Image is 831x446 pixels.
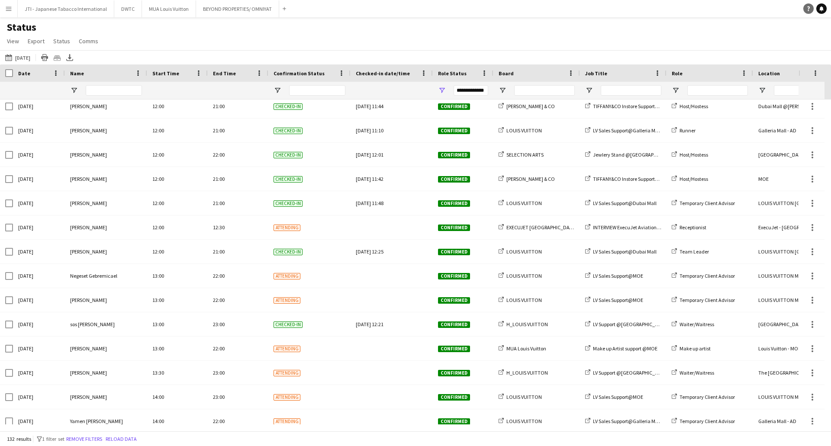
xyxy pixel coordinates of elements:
span: Confirmed [438,273,470,279]
a: LOUIS VUITTON [499,248,542,255]
span: Temporary Client Advisor [680,394,735,400]
a: H_LOUIS VUITTON [499,321,548,327]
a: Host/Hostess [672,103,708,109]
span: Waiter/Waitress [680,321,714,327]
span: Confirmed [438,225,470,231]
div: 21:00 [208,167,268,191]
a: Make up artist [672,345,711,352]
span: [PERSON_NAME] [70,224,107,231]
span: Comms [79,37,98,45]
span: Start Time [152,70,179,77]
button: Reload data [104,434,138,444]
a: Host/Hostess [672,151,708,158]
span: LV Sales Support@MOE [593,297,643,303]
span: Team Leader [680,248,709,255]
span: 1 filter set [42,436,64,442]
span: [PERSON_NAME] & CO [506,103,555,109]
a: Export [24,35,48,47]
input: Confirmation Status Filter Input [289,85,345,96]
div: [DATE] [13,385,65,409]
span: MUA Louis Vuitton [506,345,546,352]
span: [PERSON_NAME] [70,394,107,400]
span: LV Sales Support@Dubai Mall [593,248,657,255]
div: 12:00 [147,143,208,167]
a: Temporary Client Advisor [672,394,735,400]
a: Waiter/Waitress [672,369,714,376]
button: JTI - Japanese Tabacco International [18,0,114,17]
div: 13:00 [147,312,208,336]
a: Host/Hostess [672,176,708,182]
a: Runner [672,127,696,134]
span: LV Support @[GEOGRAPHIC_DATA] [593,321,669,327]
span: LV Support @[GEOGRAPHIC_DATA] [593,369,669,376]
div: [DATE] [13,312,65,336]
a: [PERSON_NAME] & CO [499,103,555,109]
span: Temporary Client Advisor [680,418,735,424]
app-action-btn: Print [39,52,50,63]
a: LV Support @[GEOGRAPHIC_DATA] [585,369,669,376]
div: 21:00 [208,240,268,263]
a: SELECTION ARTS [499,151,544,158]
a: Temporary Client Advisor [672,273,735,279]
a: Team Leader [672,248,709,255]
span: Runner [680,127,696,134]
span: Checked-in [274,249,303,255]
span: Host/Hostess [680,176,708,182]
span: Confirmed [438,128,470,134]
a: LV Support @[GEOGRAPHIC_DATA] [585,321,669,327]
span: Confirmed [438,346,470,352]
div: [DATE] 12:21 [356,312,428,336]
span: Receptionist [680,224,706,231]
button: MUA Louis Vuitton [142,0,196,17]
span: Status [53,37,70,45]
span: Checked-in [274,103,303,110]
a: LV Sales Support@Dubai Mall [585,248,657,255]
a: LOUIS VUITTON [499,297,542,303]
div: 22:00 [208,288,268,312]
span: Temporary Client Advisor [680,273,735,279]
div: 21:00 [208,191,268,215]
span: Host/Hostess [680,151,708,158]
span: [PERSON_NAME] [70,200,107,206]
span: Make up Artist support @MOE [593,345,657,352]
a: Comms [75,35,102,47]
span: Attending [274,273,300,279]
span: Checked-in [274,152,303,158]
span: Name [70,70,84,77]
div: 12:00 [147,215,208,239]
span: EXECUJET [GEOGRAPHIC_DATA] [506,224,577,231]
div: 13:00 [147,264,208,288]
div: 22:00 [208,264,268,288]
button: Open Filter Menu [672,87,680,94]
button: Open Filter Menu [274,87,281,94]
button: Open Filter Menu [499,87,506,94]
span: [PERSON_NAME] & CO [506,176,555,182]
span: Job Title [585,70,607,77]
span: Jewlery Stand @[GEOGRAPHIC_DATA], [GEOGRAPHIC_DATA] [593,151,728,158]
span: Host/Hostess [680,103,708,109]
span: Confirmation Status [274,70,325,77]
input: Role Filter Input [687,85,748,96]
input: Job Title Filter Input [601,85,661,96]
span: Confirmed [438,418,470,425]
a: MUA Louis Vuitton [499,345,546,352]
span: Waiter/Waitress [680,369,714,376]
div: [DATE] 11:48 [356,191,428,215]
a: [PERSON_NAME] & CO [499,176,555,182]
span: View [7,37,19,45]
a: EXECUJET [GEOGRAPHIC_DATA] [499,224,577,231]
span: Temporary Client Advisor [680,200,735,206]
div: [DATE] [13,215,65,239]
div: [DATE] 11:10 [356,119,428,142]
span: [PERSON_NAME] [70,248,107,255]
div: 21:00 [208,119,268,142]
span: Attending [274,346,300,352]
a: LOUIS VUITTON [499,394,542,400]
a: LV Sales Support@Galleria Mall AD [585,418,668,424]
div: [DATE] [13,288,65,312]
span: LV Sales Support@Galleria Mall AD [593,418,668,424]
div: 14:00 [147,385,208,409]
div: [DATE] [13,143,65,167]
span: Export [28,37,45,45]
span: SELECTION ARTS [506,151,544,158]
